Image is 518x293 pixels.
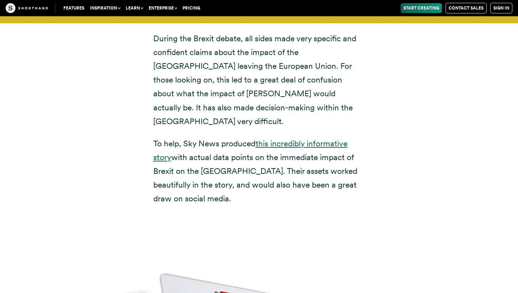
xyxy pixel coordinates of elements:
a: this incredibly informative story [153,139,347,162]
a: Start Creating [401,3,442,13]
a: Contact Sales [445,3,487,13]
a: Pricing [180,3,203,13]
button: Inspiration [87,3,123,13]
p: To help, Sky News produced with actual data points on the immediate impact of Brexit on the [GEOG... [153,137,365,206]
button: Enterprise [146,3,180,13]
button: Learn [123,3,146,13]
p: During the Brexit debate, all sides made very specific and confident claims about the impact of t... [153,32,365,128]
a: Sign in [490,3,512,13]
a: Features [61,3,87,13]
img: The Craft [6,3,48,13]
